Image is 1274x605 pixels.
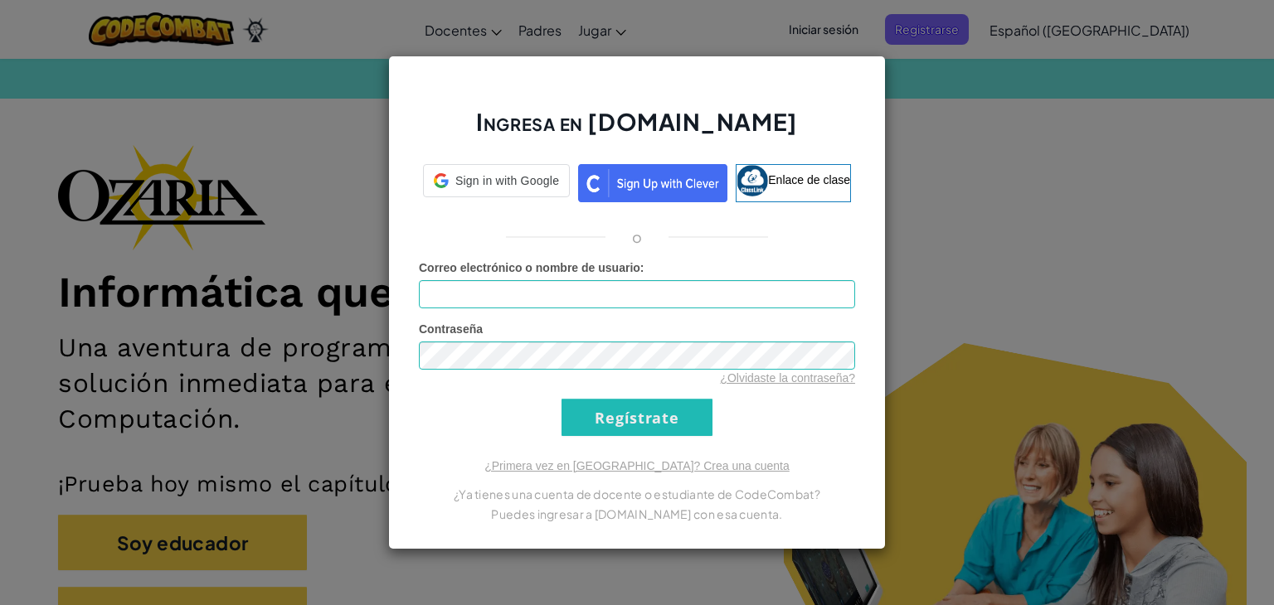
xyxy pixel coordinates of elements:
font: Ingresa en [DOMAIN_NAME] [476,107,797,136]
img: classlink-logo-small.png [737,165,768,196]
a: ¿Primera vez en [GEOGRAPHIC_DATA]? Crea una cuenta [484,459,790,472]
span: Sign in with Google [455,172,559,189]
a: Sign in with Google [423,164,570,202]
input: Regístrate [562,399,712,436]
font: o [632,227,642,246]
img: clever_sso_button@2x.png [578,164,727,202]
font: : [640,261,644,274]
font: Enlace de clase [768,173,850,186]
font: Contraseña [419,322,483,336]
font: Puedes ingresar a [DOMAIN_NAME] con esa cuenta. [491,506,782,521]
div: Sign in with Google [423,164,570,197]
font: Correo electrónico o nombre de usuario [419,261,640,274]
font: ¿Ya tienes una cuenta de docente o estudiante de CodeCombat? [454,486,820,501]
a: ¿Olvidaste la contraseña? [720,371,855,385]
